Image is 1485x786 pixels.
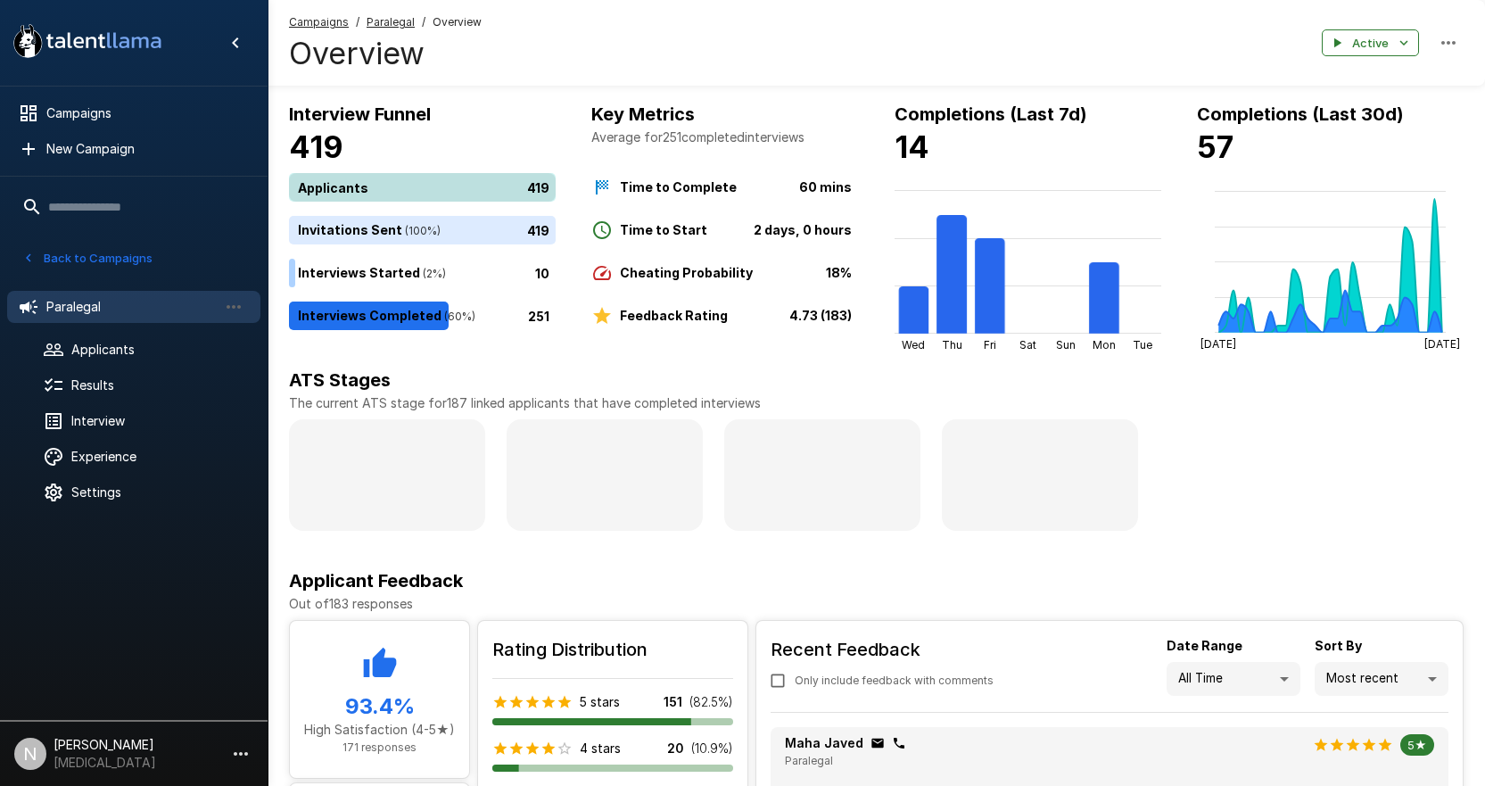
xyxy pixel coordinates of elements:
b: 419 [289,128,343,165]
p: The current ATS stage for 187 linked applicants that have completed interviews [289,394,1464,412]
div: Most recent [1315,662,1448,696]
tspan: [DATE] [1424,337,1460,351]
b: Cheating Probability [620,265,753,280]
p: 10 [535,263,549,282]
tspan: Fri [983,338,995,352]
b: 18% [826,265,852,280]
b: Date Range [1167,638,1242,653]
u: Campaigns [289,15,349,29]
span: / [356,13,359,31]
span: Overview [433,13,482,31]
span: Paralegal [785,754,833,767]
p: Average for 251 completed interviews [591,128,858,146]
b: Time to Complete [620,179,737,194]
h6: Recent Feedback [771,635,1008,664]
b: Completions (Last 7d) [895,103,1087,125]
p: 419 [527,220,549,239]
span: 5★ [1400,738,1434,752]
b: Feedback Rating [620,308,728,323]
h6: Rating Distribution [492,635,733,664]
b: 2 days, 0 hours [754,222,852,237]
tspan: Wed [902,338,925,352]
tspan: Sun [1056,338,1076,352]
tspan: Tue [1132,338,1151,352]
b: Time to Start [620,222,707,237]
p: High Satisfaction (4-5★) [304,721,455,739]
b: Completions (Last 30d) [1197,103,1404,125]
b: Interview Funnel [289,103,431,125]
p: 419 [527,178,549,196]
b: Applicant Feedback [289,570,463,592]
p: 5 stars [580,693,620,711]
div: Click to copy [892,736,906,750]
p: 4 stars [580,740,621,757]
b: Key Metrics [591,103,695,125]
b: Sort By [1315,638,1362,653]
tspan: Mon [1093,338,1116,352]
p: Maha Javed [785,734,863,752]
span: / [422,13,425,31]
button: Active [1322,29,1419,57]
u: Paralegal [367,15,415,29]
tspan: Sat [1019,338,1036,352]
b: ATS Stages [289,369,391,391]
span: Only include feedback with comments [795,672,994,690]
p: Out of 183 responses [289,595,1464,613]
p: 20 [667,740,684,757]
b: 14 [895,128,929,165]
p: 251 [528,306,549,325]
h5: 93.4 % [304,692,455,721]
span: 171 responses [342,740,417,754]
b: 60 mins [799,179,852,194]
tspan: Thu [941,338,961,352]
b: 4.73 (183) [789,308,852,323]
p: ( 82.5 %) [689,693,733,711]
div: All Time [1167,662,1300,696]
div: Click to copy [870,736,885,750]
tspan: [DATE] [1200,337,1236,351]
p: ( 10.9 %) [691,740,733,757]
p: 151 [664,693,682,711]
b: 57 [1197,128,1233,165]
h4: Overview [289,35,482,72]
